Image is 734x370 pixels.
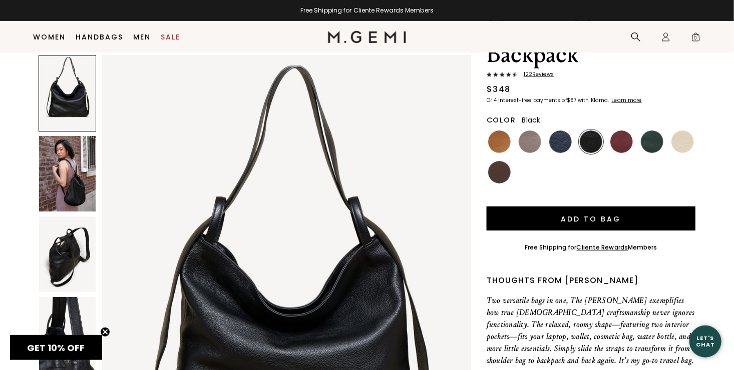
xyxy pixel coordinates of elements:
[689,335,721,347] div: Let's Chat
[487,116,516,124] h2: Color
[28,341,85,354] span: GET 10% OFF
[10,335,102,360] div: GET 10% OFFClose teaser
[328,31,407,43] img: M.Gemi
[487,206,695,230] button: Add to Bag
[487,96,567,104] klarna-placement-style-body: Or 4 interest-free payments of
[567,96,576,104] klarna-placement-style-amount: $87
[691,34,701,44] span: 0
[161,33,181,41] a: Sale
[487,71,695,79] a: 122Reviews
[671,130,694,153] img: Ecru
[610,130,633,153] img: Dark Burgundy
[641,130,663,153] img: Dark Green
[519,130,541,153] img: Warm Gray
[134,33,151,41] a: Men
[34,33,66,41] a: Women
[522,115,541,125] span: Black
[577,243,628,251] a: Cliente Rewards
[611,97,642,103] a: Learn more
[580,130,602,153] img: Black
[76,33,124,41] a: Handbags
[488,161,511,183] img: Chocolate
[487,294,695,366] p: Two versatile bags in one, The [PERSON_NAME] exemplifies how true [DEMOGRAPHIC_DATA] craftsmanshi...
[525,243,657,251] div: Free Shipping for Members
[612,96,642,104] klarna-placement-style-cta: Learn more
[518,71,554,77] span: 122 Review s
[488,130,511,153] img: Tan
[487,274,695,286] div: Thoughts from [PERSON_NAME]
[549,130,572,153] img: Navy
[39,136,96,211] img: The Laura Convertible Backpack
[487,83,511,95] div: $348
[39,216,96,292] img: The Laura Convertible Backpack
[100,327,110,337] button: Close teaser
[578,96,610,104] klarna-placement-style-body: with Klarna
